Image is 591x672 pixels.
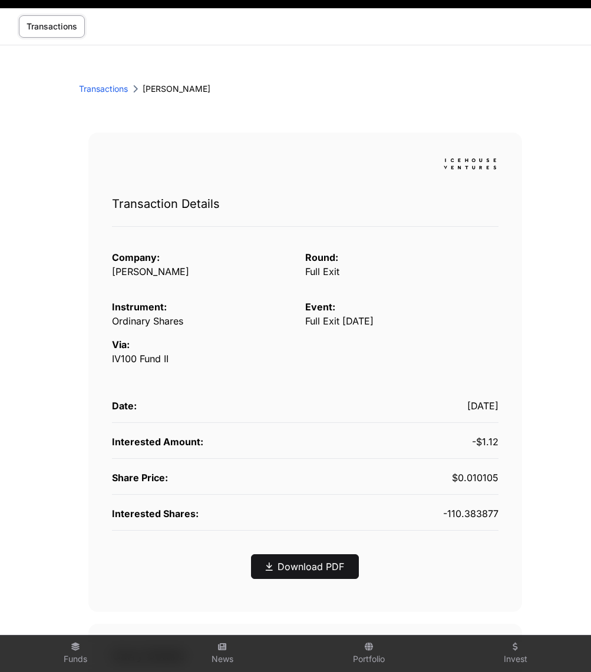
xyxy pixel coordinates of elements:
[442,156,498,172] img: logo
[7,638,144,670] a: Funds
[532,615,591,672] iframe: Chat Widget
[154,638,291,670] a: News
[305,315,374,327] span: Full Exit [DATE]
[305,266,339,277] span: Full Exit
[112,315,183,327] span: Ordinary Shares
[305,507,498,521] div: -110.383877
[112,339,130,350] span: Via:
[305,471,498,485] div: $0.010105
[112,472,168,484] span: Share Price:
[305,435,498,449] div: -$1.12
[112,436,203,448] span: Interested Amount:
[112,251,160,263] span: Company:
[112,508,199,519] span: Interested Shares:
[19,15,85,38] a: Transactions
[112,196,498,212] h1: Transaction Details
[112,400,137,412] span: Date:
[305,251,338,263] span: Round:
[112,353,169,365] a: IV100 Fund II
[301,638,438,670] a: Portfolio
[112,301,167,313] span: Instrument:
[79,83,513,95] div: [PERSON_NAME]
[447,638,584,670] a: Invest
[305,301,335,313] span: Event:
[79,83,128,95] a: Transactions
[112,266,189,277] a: [PERSON_NAME]
[266,560,344,574] a: Download PDF
[305,399,498,413] div: [DATE]
[251,554,359,579] button: Download PDF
